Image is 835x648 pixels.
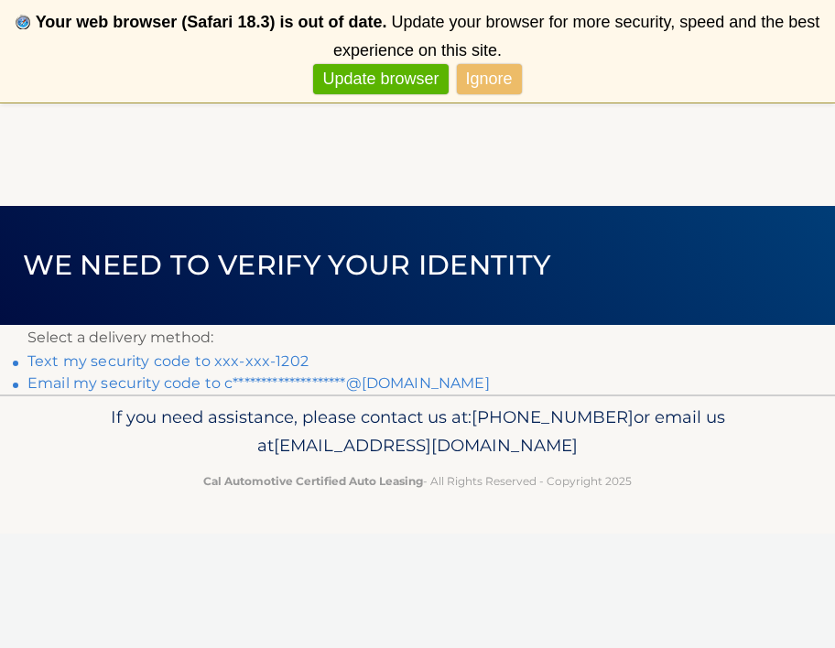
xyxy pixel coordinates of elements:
span: [EMAIL_ADDRESS][DOMAIN_NAME] [274,435,578,456]
a: Update browser [313,64,448,94]
strong: Cal Automotive Certified Auto Leasing [203,474,423,488]
b: Your web browser (Safari 18.3) is out of date. [36,13,387,31]
a: Text my security code to xxx-xxx-1202 [27,352,309,370]
p: Select a delivery method: [27,325,808,351]
span: [PHONE_NUMBER] [472,406,634,427]
span: Update your browser for more security, speed and the best experience on this site. [333,13,819,59]
p: If you need assistance, please contact us at: or email us at [27,403,808,461]
a: Ignore [457,64,522,94]
p: - All Rights Reserved - Copyright 2025 [27,471,808,491]
span: We need to verify your identity [23,248,551,282]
